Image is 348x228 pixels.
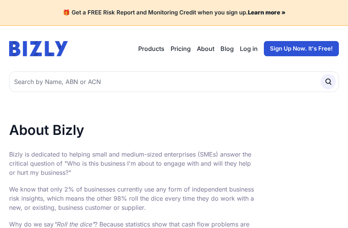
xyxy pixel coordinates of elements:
a: Log in [240,44,258,53]
input: Search by Name, ABN or ACN [9,71,339,92]
a: Sign Up Now. It's Free! [264,41,339,56]
button: Products [138,44,164,53]
i: "Roll the dice" [54,220,94,228]
a: Pricing [171,44,191,53]
a: Learn more » [248,9,286,16]
a: Blog [220,44,234,53]
a: About [197,44,214,53]
p: Bizly is dedicated to helping small and medium-sized enterprises (SMEs) answer the critical quest... [9,150,257,177]
h1: About Bizly [9,122,257,138]
p: We know that only 2% of businesses currently use any form of independent business risk insights, ... [9,185,257,212]
h4: 🎁 Get a FREE Risk Report and Monitoring Credit when you sign up. [9,9,339,16]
